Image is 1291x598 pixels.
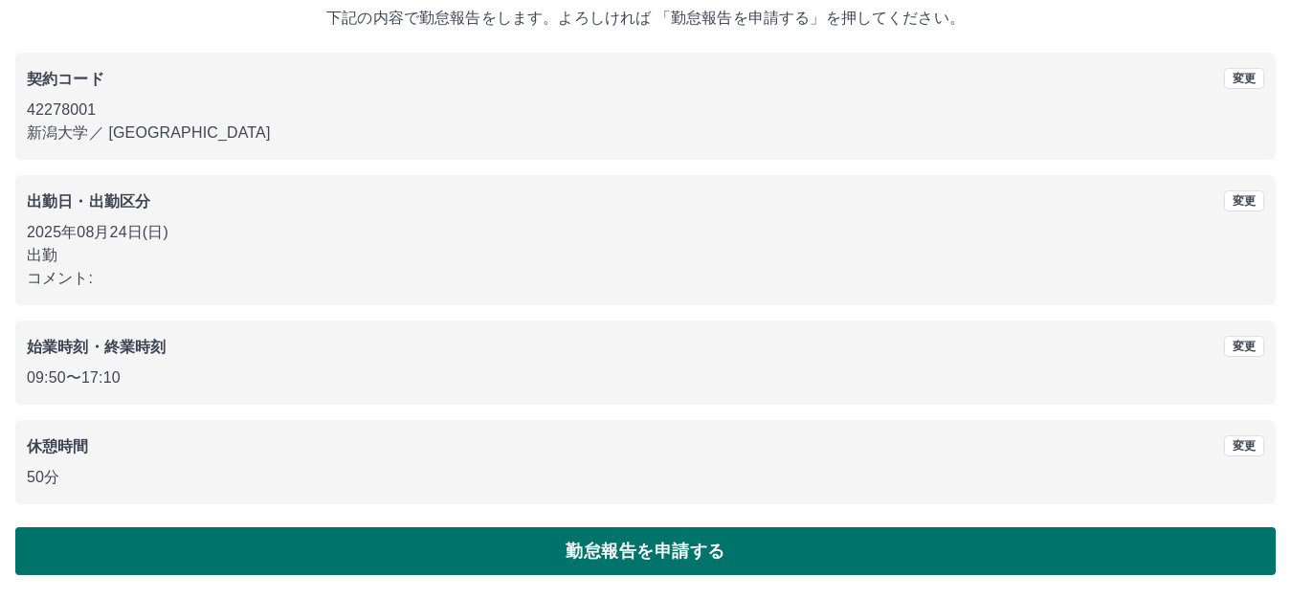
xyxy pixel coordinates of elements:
button: 勤怠報告を申請する [15,527,1276,575]
button: 変更 [1224,68,1264,89]
p: 50分 [27,466,1264,489]
p: 下記の内容で勤怠報告をします。よろしければ 「勤怠報告を申請する」を押してください。 [15,7,1276,30]
button: 変更 [1224,336,1264,357]
b: 休憩時間 [27,438,89,454]
p: コメント: [27,267,1264,290]
b: 始業時刻・終業時刻 [27,339,166,355]
p: 2025年08月24日(日) [27,221,1264,244]
button: 変更 [1224,435,1264,456]
p: 09:50 〜 17:10 [27,366,1264,389]
b: 出勤日・出勤区分 [27,193,150,210]
b: 契約コード [27,71,104,87]
button: 変更 [1224,190,1264,211]
p: 新潟大学 ／ [GEOGRAPHIC_DATA] [27,122,1264,144]
p: 42278001 [27,99,1264,122]
p: 出勤 [27,244,1264,267]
